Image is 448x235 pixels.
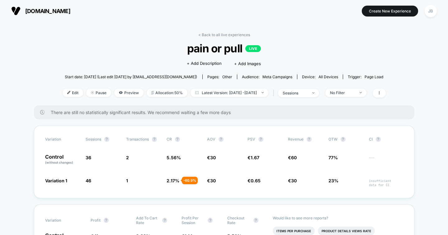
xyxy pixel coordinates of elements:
span: Variation [45,216,79,225]
button: ? [152,137,157,142]
button: Create New Experience [362,6,418,17]
span: € [288,178,297,183]
div: - 60.9 % [182,177,198,184]
button: ? [104,218,109,223]
span: There are still no statistically significant results. We recommend waiting a few more days [51,110,402,115]
span: 2.17 % [167,178,179,183]
span: € [248,178,261,183]
button: ? [162,218,167,223]
span: Variation [45,137,79,142]
img: end [312,92,314,94]
span: PSV [248,137,255,141]
span: CI [369,137,403,142]
img: end [91,91,94,94]
span: all devices [318,74,338,79]
div: JB [425,5,437,17]
p: Would like to see more reports? [273,216,403,220]
span: 2 [126,155,129,160]
img: edit [67,91,70,94]
span: Edit [63,89,83,97]
button: ? [258,137,263,142]
div: Audience: [242,74,292,79]
span: € [207,155,216,160]
div: sessions [283,91,308,95]
span: Checkout Rate [227,216,250,225]
span: (without changes) [45,161,73,164]
button: ? [253,218,258,223]
span: Allocation: 50% [147,89,187,97]
span: other [222,74,232,79]
img: end [360,92,362,93]
span: 23% [328,178,338,183]
span: AOV [207,137,215,141]
span: 46 [86,178,91,183]
span: € [288,155,297,160]
span: € [248,155,259,160]
a: < Back to all live experiences [198,32,250,37]
span: 30 [291,178,297,183]
span: Page Load [365,74,383,79]
span: 0.65 [251,178,261,183]
span: + Add Images [234,61,261,66]
span: 60 [291,155,297,160]
p: LIVE [245,45,261,52]
button: [DOMAIN_NAME] [9,6,72,16]
img: rebalance [151,91,154,94]
span: Device: [297,74,343,79]
span: 30 [210,178,216,183]
span: Latest Version: [DATE] - [DATE] [191,89,268,97]
span: OTW [328,137,363,142]
img: end [262,92,264,93]
button: ? [104,137,109,142]
span: pain or pull [78,42,369,55]
span: 77% [328,155,338,160]
span: 36 [86,155,91,160]
button: ? [208,218,213,223]
span: Preview [114,89,144,97]
button: ? [376,137,381,142]
span: Sessions [86,137,101,141]
span: Transactions [126,137,149,141]
img: Visually logo [11,6,21,16]
span: Meta campaigns [262,74,292,79]
span: CR [167,137,172,141]
div: Pages: [207,74,232,79]
span: 1 [126,178,128,183]
span: Pause [86,89,111,97]
img: calendar [195,91,199,94]
button: JB [423,5,439,17]
span: Variation 1 [45,178,67,183]
span: € [207,178,216,183]
button: ? [175,137,180,142]
span: 1.67 [251,155,259,160]
p: Control [45,154,79,165]
span: Start date: [DATE] (Last edit [DATE] by [EMAIL_ADDRESS][DOMAIN_NAME]) [65,74,197,79]
span: Revenue [288,137,304,141]
span: 30 [210,155,216,160]
button: ? [341,137,346,142]
span: Insufficient data for CI [369,179,403,187]
div: No Filter [330,90,355,95]
span: Profit [91,218,101,223]
span: Profit Per Session [182,216,205,225]
button: ? [307,137,312,142]
span: --- [369,156,403,165]
span: [DOMAIN_NAME] [25,8,70,14]
span: + Add Description [187,60,222,67]
span: 5.56 % [167,155,181,160]
div: Trigger: [348,74,383,79]
span: Add To Cart Rate [136,216,159,225]
button: ? [219,137,224,142]
span: | [271,89,278,98]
